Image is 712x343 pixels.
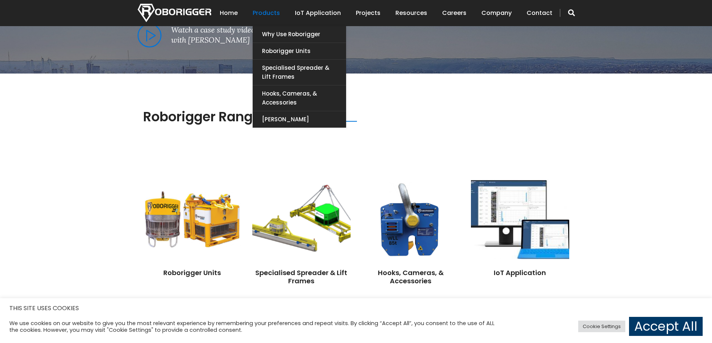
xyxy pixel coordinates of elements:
[253,1,280,25] a: Products
[527,1,552,25] a: Contact
[253,111,346,128] a: [PERSON_NAME]
[356,1,380,25] a: Projects
[629,317,703,336] a: Accept All
[481,1,512,25] a: Company
[253,85,346,111] a: Hooks, Cameras, & Accessories
[9,303,703,313] h5: THIS SITE USES COOKIES
[295,1,341,25] a: IoT Application
[138,24,255,45] a: Watch a case study videowith [PERSON_NAME]
[255,268,347,286] a: Specialised Spreader & Lift Frames
[442,1,466,25] a: Careers
[253,60,346,85] a: Specialised Spreader & Lift Frames
[143,109,338,125] h2: Roborigger Range of Products
[253,26,346,43] a: Why use Roborigger
[9,320,495,333] div: We use cookies on our website to give you the most relevant experience by remembering your prefer...
[138,4,211,22] img: Nortech
[378,268,444,286] a: Hooks, Cameras, & Accessories
[395,1,427,25] a: Resources
[163,268,221,277] a: Roborigger Units
[578,321,625,332] a: Cookie Settings
[253,43,346,59] a: Roborigger Units
[494,268,546,277] a: IoT Application
[220,1,238,25] a: Home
